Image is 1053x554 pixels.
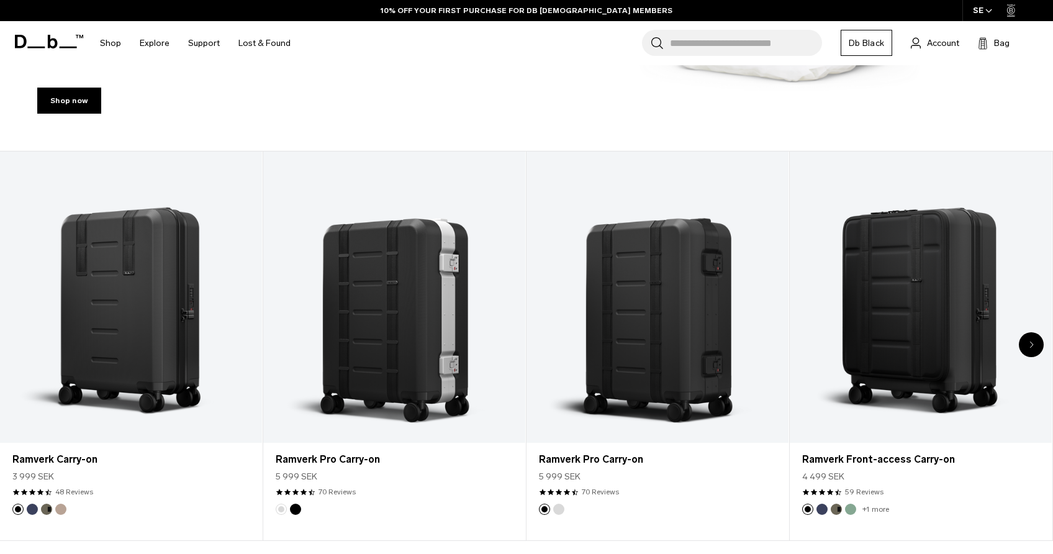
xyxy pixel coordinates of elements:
[12,452,250,467] a: Ramverk Carry-on
[263,151,526,541] div: 2 / 20
[263,152,525,443] a: Ramverk Pro Carry-on
[845,504,856,515] button: Green Ray
[802,504,813,515] button: Black Out
[55,504,66,515] button: Fogbow Beige
[994,37,1010,50] span: Bag
[188,21,220,65] a: Support
[862,505,889,514] a: +1 more
[831,504,842,515] button: Forest Green
[381,5,672,16] a: 10% OFF YOUR FIRST PURCHASE FOR DB [DEMOGRAPHIC_DATA] MEMBERS
[841,30,892,56] a: Db Black
[238,21,291,65] a: Lost & Found
[140,21,169,65] a: Explore
[790,151,1053,541] div: 4 / 20
[41,504,52,515] button: Forest Green
[12,470,54,483] span: 3 999 SEK
[100,21,121,65] a: Shop
[290,504,301,515] button: Black Out
[845,486,884,497] a: 59 reviews
[582,486,619,497] a: 70 reviews
[27,504,38,515] button: Blue Hour
[276,452,513,467] a: Ramverk Pro Carry-on
[911,35,959,50] a: Account
[553,504,564,515] button: Silver
[526,152,789,443] a: Ramverk Pro Carry-on
[802,452,1039,467] a: Ramverk Front-access Carry-on
[539,452,776,467] a: Ramverk Pro Carry-on
[319,486,356,497] a: 70 reviews
[37,88,101,114] a: Shop now
[927,37,959,50] span: Account
[12,504,24,515] button: Black Out
[276,470,317,483] span: 5 999 SEK
[816,504,828,515] button: Blue Hour
[802,470,844,483] span: 4 499 SEK
[276,504,287,515] button: Silver
[539,470,581,483] span: 5 999 SEK
[91,21,300,65] nav: Main Navigation
[978,35,1010,50] button: Bag
[526,151,790,541] div: 3 / 20
[539,504,550,515] button: Black Out
[790,152,1052,443] a: Ramverk Front-access Carry-on
[1019,332,1044,357] div: Next slide
[55,486,93,497] a: 48 reviews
